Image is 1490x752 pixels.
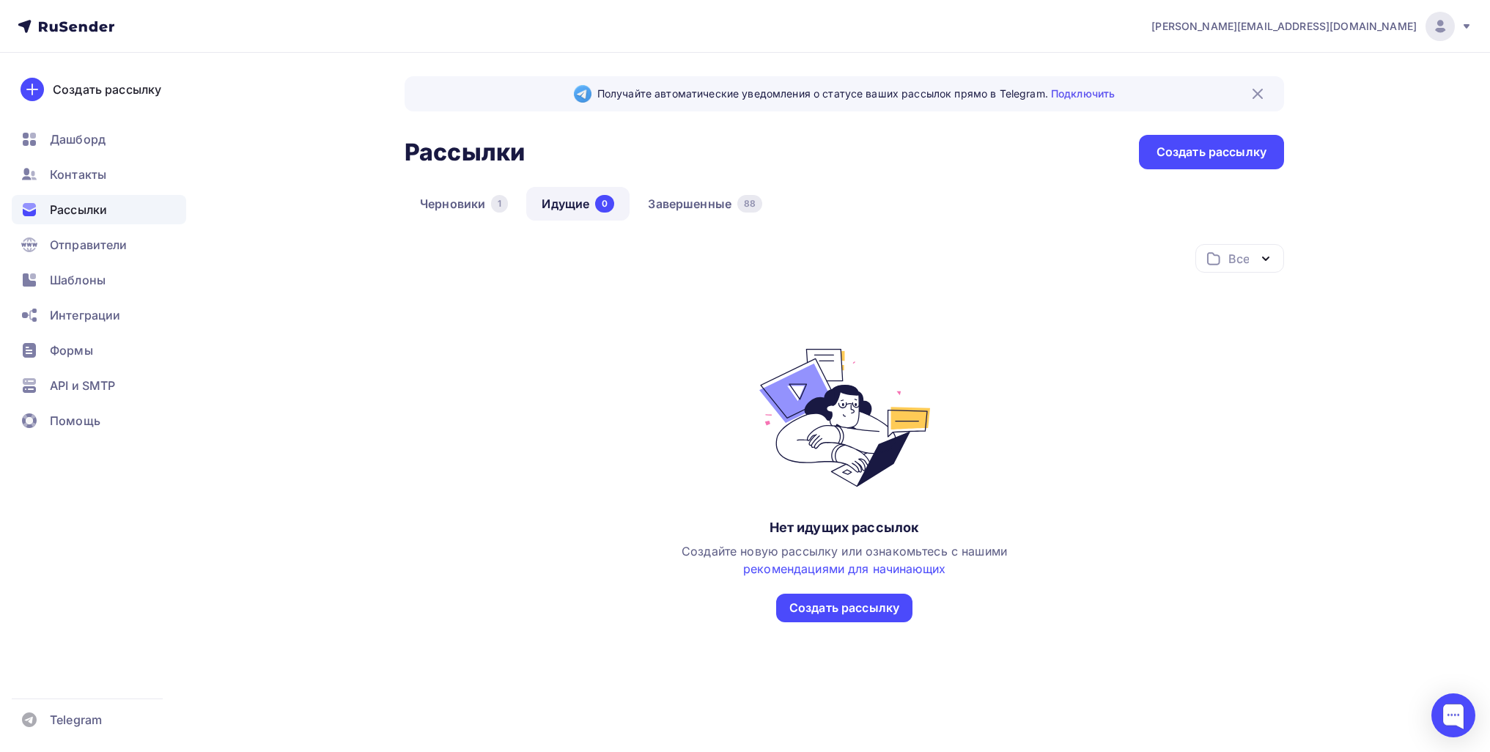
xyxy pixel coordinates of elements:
a: Рассылки [12,195,186,224]
span: Создайте новую рассылку или ознакомьтесь с нашими [682,544,1007,576]
span: Интеграции [50,306,120,324]
span: Telegram [50,711,102,729]
div: Все [1228,250,1249,268]
div: 88 [737,195,762,213]
button: Все [1195,244,1284,273]
span: Шаблоны [50,271,106,289]
span: Контакты [50,166,106,183]
div: Создать рассылку [789,600,899,616]
h2: Рассылки [405,138,525,167]
a: Завершенные88 [632,187,778,221]
a: Идущие0 [526,187,630,221]
span: API и SMTP [50,377,115,394]
span: Отправители [50,236,128,254]
a: Отправители [12,230,186,259]
div: 1 [491,195,508,213]
a: [PERSON_NAME][EMAIL_ADDRESS][DOMAIN_NAME] [1151,12,1472,41]
div: Нет идущих рассылок [770,519,920,537]
img: Telegram [574,85,591,103]
a: Шаблоны [12,265,186,295]
span: Помощь [50,412,100,430]
a: Подключить [1051,87,1115,100]
a: Дашборд [12,125,186,154]
div: Создать рассылку [53,81,161,98]
a: Черновики1 [405,187,523,221]
div: Создать рассылку [1157,144,1266,161]
span: Получайте автоматические уведомления о статусе ваших рассылок прямо в Telegram. [597,86,1115,101]
a: Формы [12,336,186,365]
a: рекомендациями для начинающих [743,561,945,576]
span: Формы [50,342,93,359]
span: Рассылки [50,201,107,218]
div: 0 [595,195,614,213]
span: [PERSON_NAME][EMAIL_ADDRESS][DOMAIN_NAME] [1151,19,1417,34]
a: Контакты [12,160,186,189]
span: Дашборд [50,130,106,148]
